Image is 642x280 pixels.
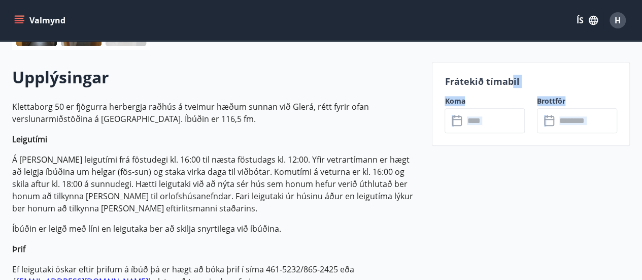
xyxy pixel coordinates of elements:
[12,101,420,125] p: Klettaborg 50 er fjögurra herbergja raðhús á tveimur hæðum sunnan við Glerá, rétt fyrir ofan vers...
[12,153,420,214] p: Á [PERSON_NAME] leigutími frá föstudegi kl. 16:00 til næsta föstudags kl. 12:00. Yfir vetrartíman...
[605,8,630,33] button: H
[12,11,70,29] button: menu
[12,243,25,255] strong: Þrif
[445,75,617,88] p: Frátekið tímabil
[445,96,525,106] label: Koma
[12,134,47,145] strong: Leigutími
[615,15,621,26] span: H
[12,223,420,235] p: Íbúðin er leigð með líni en leigutaka ber að skilja snyrtilega við íbúðina.
[537,96,617,106] label: Brottför
[571,11,603,29] button: ÍS
[12,66,420,88] h2: Upplýsingar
